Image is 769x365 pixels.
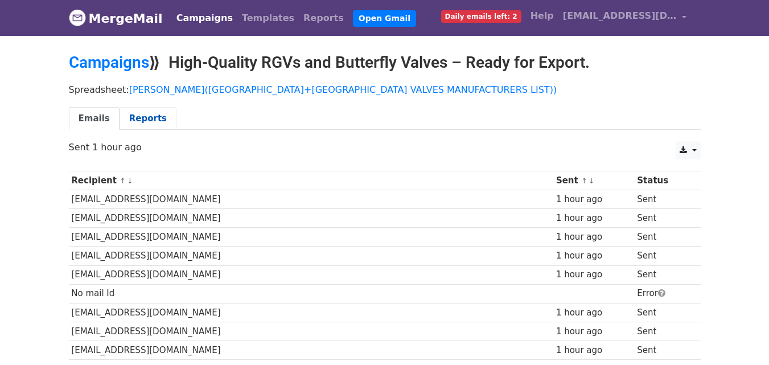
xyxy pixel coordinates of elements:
[69,84,701,96] p: Spreadsheet:
[712,310,769,365] iframe: Chat Widget
[556,268,632,281] div: 1 hour ago
[553,171,634,190] th: Sent
[69,53,149,72] a: Campaigns
[69,141,701,153] p: Sent 1 hour ago
[120,107,176,130] a: Reports
[556,231,632,244] div: 1 hour ago
[69,265,554,284] td: [EMAIL_ADDRESS][DOMAIN_NAME]
[634,265,692,284] td: Sent
[172,7,237,30] a: Campaigns
[353,10,416,27] a: Open Gmail
[581,177,587,185] a: ↑
[556,193,632,206] div: 1 hour ago
[69,303,554,322] td: [EMAIL_ADDRESS][DOMAIN_NAME]
[69,9,86,26] img: MergeMail logo
[69,284,554,303] td: No mail Id
[237,7,299,30] a: Templates
[441,10,521,23] span: Daily emails left: 2
[299,7,348,30] a: Reports
[69,107,120,130] a: Emails
[634,228,692,247] td: Sent
[634,171,692,190] th: Status
[634,247,692,265] td: Sent
[437,5,526,27] a: Daily emails left: 2
[634,341,692,359] td: Sent
[634,190,692,209] td: Sent
[556,306,632,319] div: 1 hour ago
[526,5,558,27] a: Help
[634,322,692,341] td: Sent
[634,303,692,322] td: Sent
[69,209,554,228] td: [EMAIL_ADDRESS][DOMAIN_NAME]
[69,341,554,359] td: [EMAIL_ADDRESS][DOMAIN_NAME]
[120,177,126,185] a: ↑
[589,177,595,185] a: ↓
[556,249,632,263] div: 1 hour ago
[127,177,133,185] a: ↓
[69,171,554,190] th: Recipient
[69,190,554,209] td: [EMAIL_ADDRESS][DOMAIN_NAME]
[558,5,692,31] a: [EMAIL_ADDRESS][DOMAIN_NAME]
[556,325,632,338] div: 1 hour ago
[69,6,163,30] a: MergeMail
[69,228,554,247] td: [EMAIL_ADDRESS][DOMAIN_NAME]
[69,247,554,265] td: [EMAIL_ADDRESS][DOMAIN_NAME]
[634,284,692,303] td: Error
[129,84,557,95] a: [PERSON_NAME]([GEOGRAPHIC_DATA]+[GEOGRAPHIC_DATA] VALVES MANUFACTURERS LIST))
[69,322,554,341] td: [EMAIL_ADDRESS][DOMAIN_NAME]
[634,209,692,228] td: Sent
[563,9,677,23] span: [EMAIL_ADDRESS][DOMAIN_NAME]
[556,212,632,225] div: 1 hour ago
[556,344,632,357] div: 1 hour ago
[69,53,701,72] h2: ⟫ High-Quality RGVs and Butterfly Valves – Ready for Export.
